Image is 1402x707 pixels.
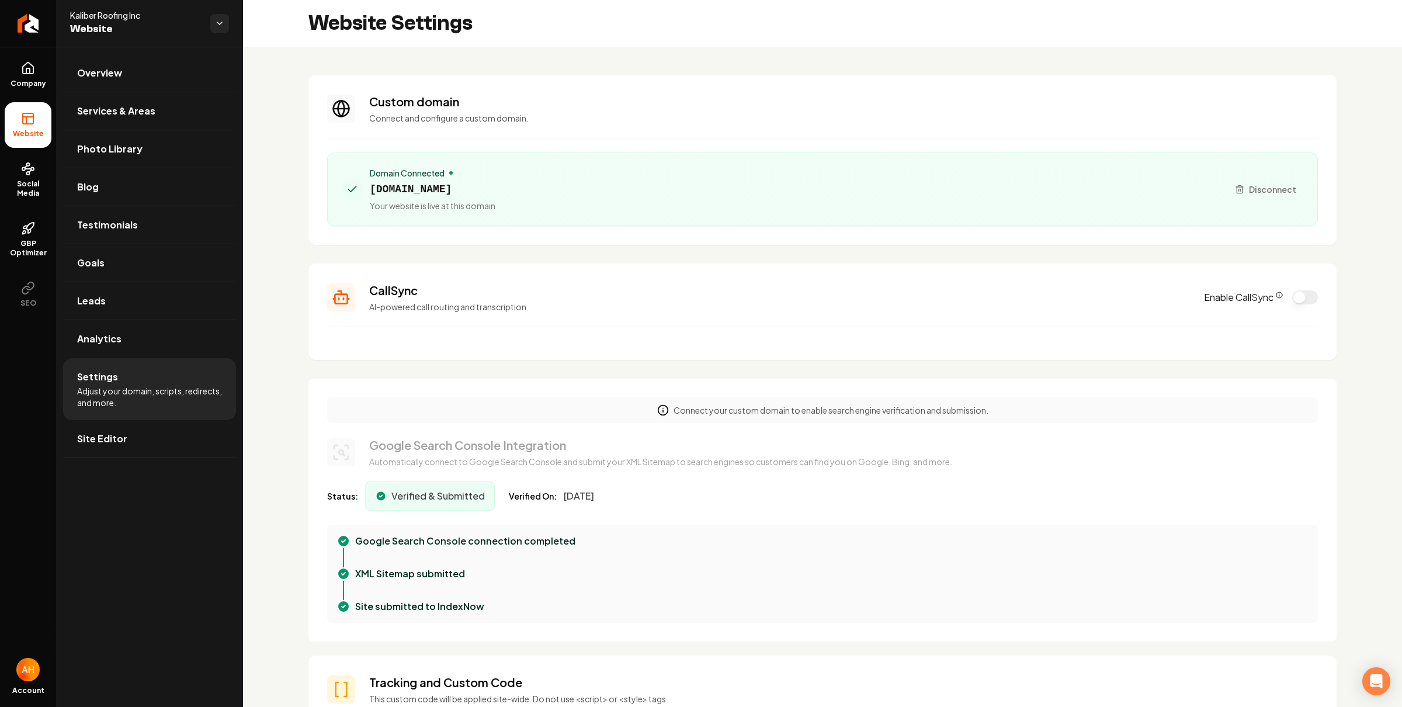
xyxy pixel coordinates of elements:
[77,218,138,232] span: Testimonials
[369,112,1318,124] p: Connect and configure a custom domain.
[5,52,51,98] a: Company
[327,490,358,502] span: Status:
[77,142,143,156] span: Photo Library
[16,658,40,681] button: Open user button
[369,282,1190,299] h3: CallSync
[509,490,557,502] span: Verified On:
[1249,183,1296,196] span: Disconnect
[369,437,952,453] h3: Google Search Console Integration
[12,686,44,695] span: Account
[63,92,236,130] a: Services & Areas
[63,54,236,92] a: Overview
[5,272,51,317] button: SEO
[77,432,127,446] span: Site Editor
[369,456,952,467] p: Automatically connect to Google Search Console and submit your XML Sitemap to search engines so c...
[355,534,575,548] p: Google Search Console connection completed
[18,14,39,33] img: Rebolt Logo
[63,206,236,244] a: Testimonials
[391,489,485,503] span: Verified & Submitted
[674,404,988,416] p: Connect your custom domain to enable search engine verification and submission.
[1362,667,1390,695] div: Open Intercom Messenger
[355,567,465,581] p: XML Sitemap submitted
[16,299,41,308] span: SEO
[16,658,40,681] img: Anthony Hurgoi
[63,168,236,206] a: Blog
[63,282,236,320] a: Leads
[5,212,51,267] a: GBP Optimizer
[63,244,236,282] a: Goals
[369,301,1190,313] p: AI-powered call routing and transcription
[564,489,594,503] span: [DATE]
[77,385,222,408] span: Adjust your domain, scripts, redirects, and more.
[308,12,473,35] h2: Website Settings
[77,104,155,118] span: Services & Areas
[370,167,445,179] span: Domain Connected
[369,93,1318,110] h3: Custom domain
[369,693,1318,705] p: This custom code will be applied site-wide. Do not use <script> or <style> tags.
[77,332,122,346] span: Analytics
[1204,290,1283,304] label: Enable CallSync
[70,21,201,37] span: Website
[6,79,51,88] span: Company
[63,420,236,458] a: Site Editor
[1228,179,1303,200] button: Disconnect
[77,180,99,194] span: Blog
[77,66,122,80] span: Overview
[70,9,201,21] span: Kaliber Roofing Inc
[63,320,236,358] a: Analytics
[370,200,495,212] span: Your website is live at this domain
[5,239,51,258] span: GBP Optimizer
[77,256,105,270] span: Goals
[355,599,484,614] p: Site submitted to IndexNow
[1276,292,1283,299] button: CallSync Info
[8,129,48,138] span: Website
[63,130,236,168] a: Photo Library
[5,153,51,207] a: Social Media
[369,674,1318,691] h3: Tracking and Custom Code
[370,181,495,197] span: [DOMAIN_NAME]
[5,179,51,198] span: Social Media
[77,294,106,308] span: Leads
[77,370,118,384] span: Settings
